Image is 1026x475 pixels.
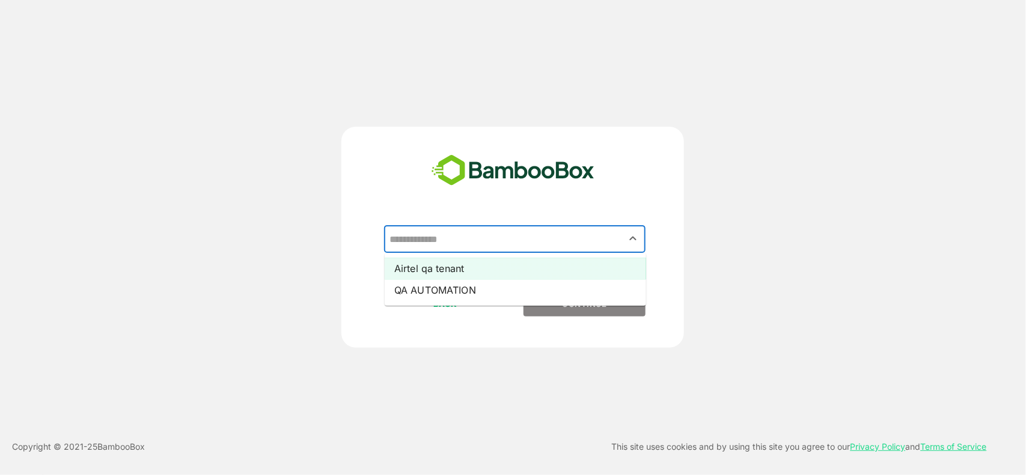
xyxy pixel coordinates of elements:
img: bamboobox [425,151,601,190]
p: Copyright © 2021- 25 BambooBox [12,440,145,454]
li: QA AUTOMATION [385,279,646,301]
button: Close [625,231,641,247]
a: Terms of Service [921,441,987,452]
p: This site uses cookies and by using this site you agree to our and [612,440,987,454]
a: Privacy Policy [850,441,906,452]
li: Airtel qa tenant [385,258,646,279]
